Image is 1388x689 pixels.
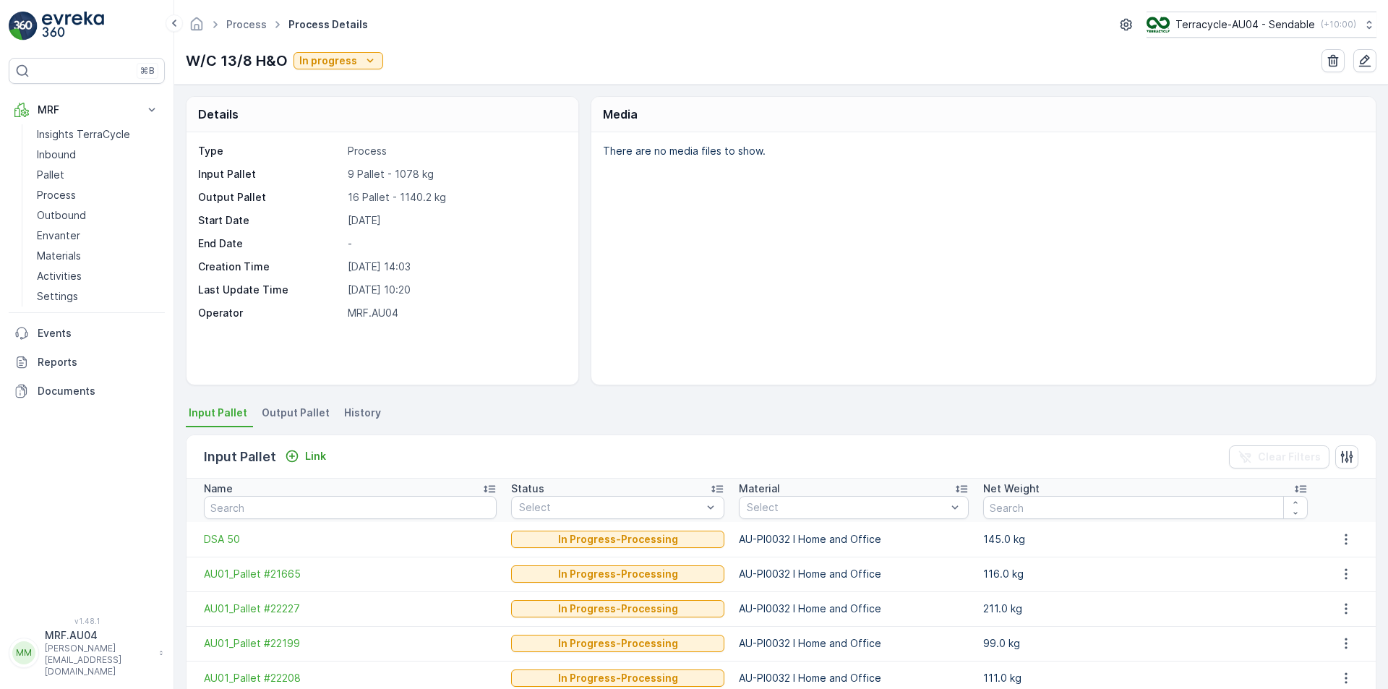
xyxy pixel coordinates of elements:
p: In Progress-Processing [558,532,678,547]
button: MRF [9,95,165,124]
button: Link [279,448,332,465]
td: AU-PI0032 I Home and Office [732,522,976,557]
a: Process [226,18,267,30]
a: Process [31,185,165,205]
img: logo [9,12,38,40]
p: Select [747,500,946,515]
a: AU01_Pallet #22208 [204,671,497,685]
p: Start Date [198,213,342,228]
p: W/C 13/8 H&O [186,50,288,72]
p: In Progress-Processing [558,671,678,685]
button: In Progress-Processing [511,531,724,548]
button: In Progress-Processing [511,565,724,583]
p: Activities [37,269,82,283]
span: Process Details [286,17,371,32]
a: Envanter [31,226,165,246]
td: 116.0 kg [976,557,1315,591]
p: Material [739,482,780,496]
p: [DATE] 10:20 [348,283,563,297]
p: MRF.AU04 [348,306,563,320]
button: Terracycle-AU04 - Sendable(+10:00) [1147,12,1376,38]
span: v 1.48.1 [9,617,165,625]
a: AU01_Pallet #21665 [204,567,497,581]
p: Creation Time [198,260,342,274]
p: Input Pallet [198,167,342,181]
p: Name [204,482,233,496]
p: Envanter [37,228,80,243]
p: Settings [37,289,78,304]
a: Pallet [31,165,165,185]
td: 211.0 kg [976,591,1315,626]
p: Terracycle-AU04 - Sendable [1175,17,1315,32]
p: In progress [299,54,357,68]
a: AU01_Pallet #22227 [204,602,497,616]
img: terracycle_logo.png [1147,17,1170,33]
td: 145.0 kg [976,522,1315,557]
input: Search [983,496,1308,519]
p: MRF.AU04 [45,628,152,643]
a: DSA 50 [204,532,497,547]
a: Documents [9,377,165,406]
p: Details [198,106,239,123]
a: Settings [31,286,165,307]
p: There are no media files to show. [603,144,1361,158]
p: Materials [37,249,81,263]
p: Output Pallet [198,190,342,205]
p: ⌘B [140,65,155,77]
p: Process [348,144,563,158]
p: Select [519,500,702,515]
td: AU-PI0032 I Home and Office [732,557,976,591]
p: In Progress-Processing [558,636,678,651]
p: Inbound [37,147,76,162]
a: Outbound [31,205,165,226]
p: Documents [38,384,159,398]
p: Clear Filters [1258,450,1321,464]
p: Outbound [37,208,86,223]
span: Output Pallet [262,406,330,420]
p: Events [38,326,159,341]
p: Reports [38,355,159,369]
p: Insights TerraCycle [37,127,130,142]
p: [PERSON_NAME][EMAIL_ADDRESS][DOMAIN_NAME] [45,643,152,677]
div: MM [12,641,35,664]
td: AU-PI0032 I Home and Office [732,626,976,661]
a: Homepage [189,22,205,34]
a: Materials [31,246,165,266]
p: Type [198,144,342,158]
p: Pallet [37,168,64,182]
p: [DATE] [348,213,563,228]
p: ( +10:00 ) [1321,19,1356,30]
p: In Progress-Processing [558,567,678,581]
p: MRF [38,103,136,117]
a: AU01_Pallet #22199 [204,636,497,651]
button: In Progress-Processing [511,669,724,687]
button: MMMRF.AU04[PERSON_NAME][EMAIL_ADDRESS][DOMAIN_NAME] [9,628,165,677]
a: Activities [31,266,165,286]
p: Link [305,449,326,463]
button: Clear Filters [1229,445,1329,468]
p: 9 Pallet - 1078 kg [348,167,563,181]
p: [DATE] 14:03 [348,260,563,274]
p: 16 Pallet - 1140.2 kg [348,190,563,205]
p: In Progress-Processing [558,602,678,616]
p: End Date [198,236,342,251]
button: In progress [294,52,383,69]
span: Input Pallet [189,406,247,420]
p: Input Pallet [204,447,276,467]
button: In Progress-Processing [511,600,724,617]
p: Operator [198,306,342,320]
a: Insights TerraCycle [31,124,165,145]
img: logo_light-DOdMpM7g.png [42,12,104,40]
td: AU-PI0032 I Home and Office [732,591,976,626]
p: Net Weight [983,482,1040,496]
p: Status [511,482,544,496]
p: Process [37,188,76,202]
td: 99.0 kg [976,626,1315,661]
p: Media [603,106,638,123]
p: - [348,236,563,251]
input: Search [204,496,497,519]
a: Reports [9,348,165,377]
